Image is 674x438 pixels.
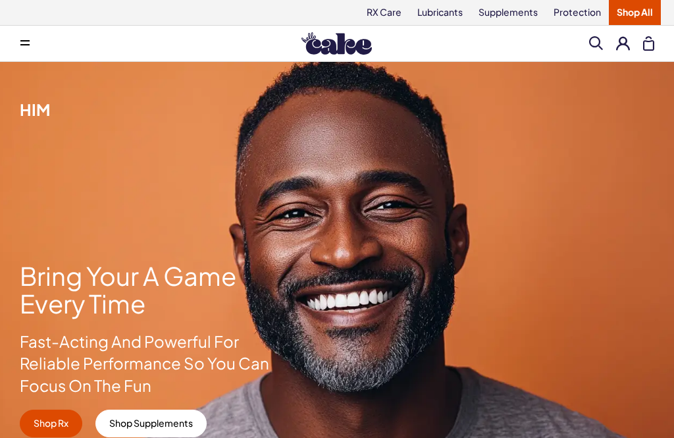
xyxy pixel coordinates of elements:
a: Shop Rx [20,410,82,437]
a: Shop Supplements [95,410,207,437]
span: Him [20,99,50,119]
p: Fast-Acting And Powerful For Reliable Performance So You Can Focus On The Fun [20,331,271,397]
h1: Bring Your A Game Every Time [20,262,271,317]
img: Hello Cake [301,32,372,55]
